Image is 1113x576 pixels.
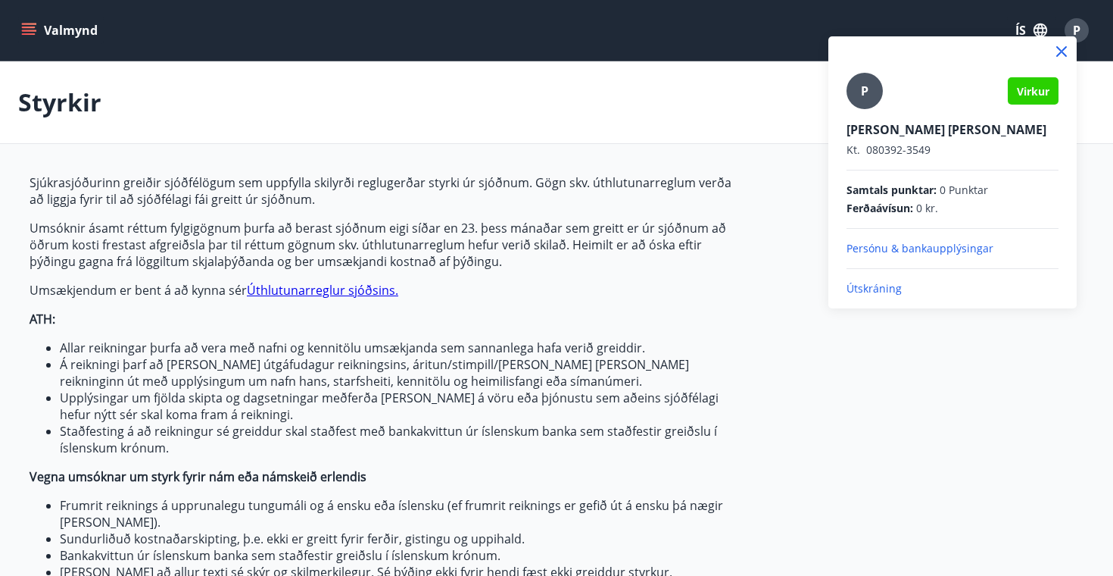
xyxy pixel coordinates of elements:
p: 080392-3549 [846,142,1058,158]
p: Persónu & bankaupplýsingar [846,241,1058,256]
p: [PERSON_NAME] [PERSON_NAME] [846,121,1058,138]
span: Virkur [1017,84,1049,99]
span: P [861,83,868,99]
span: Ferðaávísun : [846,201,913,216]
span: 0 kr. [916,201,938,216]
p: Útskráning [846,281,1058,296]
span: Kt. [846,142,860,157]
span: 0 Punktar [940,183,988,198]
span: Samtals punktar : [846,183,937,198]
